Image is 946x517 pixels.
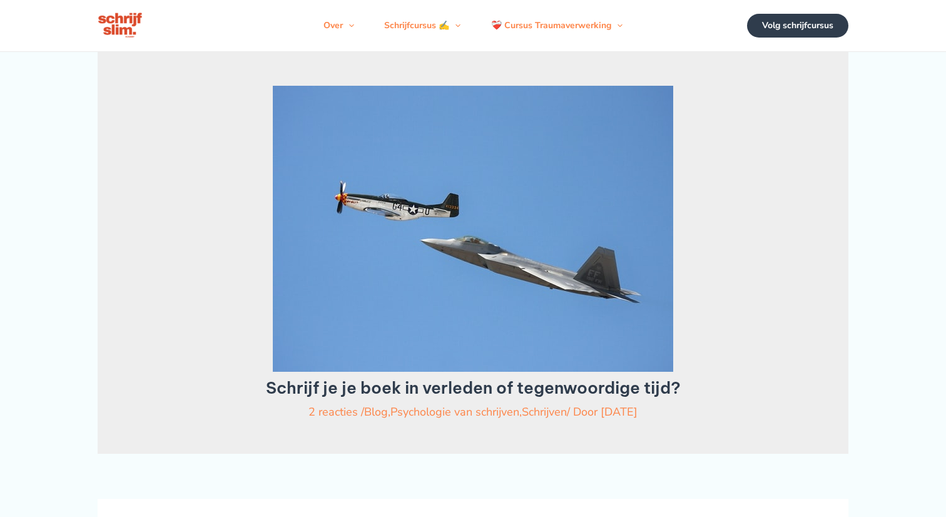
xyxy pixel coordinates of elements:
[747,14,848,38] a: Volg schrijfcursus
[98,11,144,40] img: schrijfcursus schrijfslim academy
[343,7,354,44] span: Menu schakelen
[522,404,567,419] a: Schrijven
[601,404,638,419] a: [DATE]
[308,7,369,44] a: OverMenu schakelen
[476,7,638,44] a: ❤️‍🩹 Cursus TraumaverwerkingMenu schakelen
[364,404,388,419] a: Blog
[308,404,358,419] a: 2 reacties
[390,404,519,419] a: Psychologie van schrijven
[144,378,802,397] h1: Schrijf je je boek in verleden of tegenwoordige tijd?
[369,7,476,44] a: Schrijfcursus ✍️Menu schakelen
[449,7,460,44] span: Menu schakelen
[144,404,802,420] div: / / Door
[308,7,638,44] nav: Navigatie op de site: Menu
[273,86,673,372] img: verleden tijd of tegenwoordige tijd gebruiken om je boek te schrijven? Wat past er, de verschillen
[611,7,623,44] span: Menu schakelen
[364,404,567,419] span: , ,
